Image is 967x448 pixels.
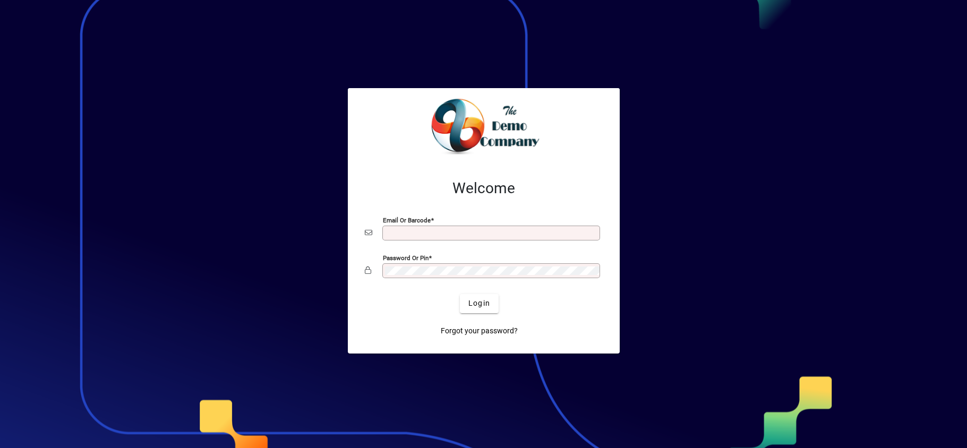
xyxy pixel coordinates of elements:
mat-label: Email or Barcode [383,216,431,223]
button: Login [460,294,499,313]
mat-label: Password or Pin [383,254,429,261]
h2: Welcome [365,179,603,197]
span: Login [468,298,490,309]
a: Forgot your password? [437,322,522,341]
span: Forgot your password? [441,325,518,337]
